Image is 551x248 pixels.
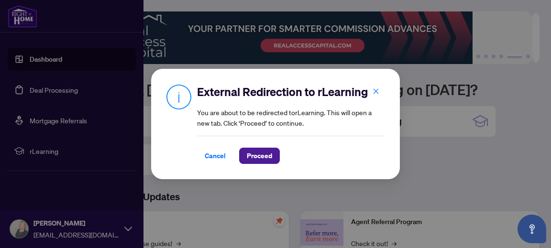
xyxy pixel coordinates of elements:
[197,84,385,99] h2: External Redirection to rLearning
[518,215,546,243] button: Open asap
[373,88,379,95] span: close
[239,148,280,164] button: Proceed
[197,148,233,164] button: Cancel
[247,148,272,163] span: Proceed
[197,84,385,164] div: You are about to be redirected to rLearning . This will open a new tab. Click ‘Proceed’ to continue.
[205,148,226,163] span: Cancel
[166,84,191,109] img: Info Icon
